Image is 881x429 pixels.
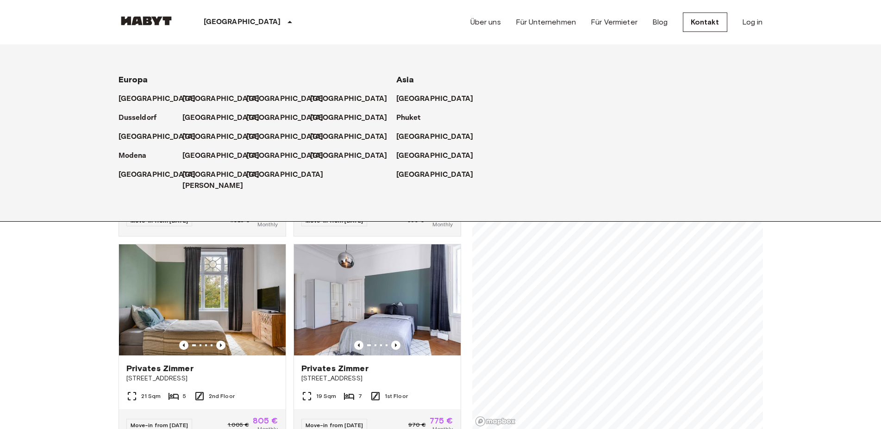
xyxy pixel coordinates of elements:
[182,93,260,105] p: [GEOGRAPHIC_DATA]
[182,169,269,192] a: [GEOGRAPHIC_DATA][PERSON_NAME]
[396,150,474,162] p: [GEOGRAPHIC_DATA]
[396,169,483,180] a: [GEOGRAPHIC_DATA]
[119,75,148,85] span: Europa
[246,131,324,143] p: [GEOGRAPHIC_DATA]
[396,150,483,162] a: [GEOGRAPHIC_DATA]
[183,392,186,400] span: 5
[257,220,278,229] span: Monthly
[209,392,235,400] span: 2nd Floor
[396,112,421,124] p: Phuket
[204,17,281,28] p: [GEOGRAPHIC_DATA]
[396,131,474,143] p: [GEOGRAPHIC_DATA]
[396,93,483,105] a: [GEOGRAPHIC_DATA]
[119,112,157,124] p: Dusseldorf
[310,112,387,124] p: [GEOGRAPHIC_DATA]
[294,244,461,355] img: Marketing picture of unit DE-03-003-001-02HF
[310,93,387,105] p: [GEOGRAPHIC_DATA]
[141,392,161,400] span: 21 Sqm
[246,150,324,162] p: [GEOGRAPHIC_DATA]
[301,363,369,374] span: Privates Zimmer
[396,112,430,124] a: Phuket
[246,150,333,162] a: [GEOGRAPHIC_DATA]
[310,112,397,124] a: [GEOGRAPHIC_DATA]
[119,150,147,162] p: Modena
[310,150,397,162] a: [GEOGRAPHIC_DATA]
[246,112,333,124] a: [GEOGRAPHIC_DATA]
[246,93,333,105] a: [GEOGRAPHIC_DATA]
[310,150,387,162] p: [GEOGRAPHIC_DATA]
[119,131,205,143] a: [GEOGRAPHIC_DATA]
[475,416,516,427] a: Mapbox logo
[358,392,362,400] span: 7
[246,131,333,143] a: [GEOGRAPHIC_DATA]
[354,341,363,350] button: Previous image
[119,93,205,105] a: [GEOGRAPHIC_DATA]
[396,169,474,180] p: [GEOGRAPHIC_DATA]
[306,422,363,429] span: Move-in from [DATE]
[385,392,408,400] span: 1st Floor
[310,93,397,105] a: [GEOGRAPHIC_DATA]
[179,341,188,350] button: Previous image
[119,169,205,180] a: [GEOGRAPHIC_DATA]
[216,341,225,350] button: Previous image
[182,93,269,105] a: [GEOGRAPHIC_DATA]
[246,169,333,180] a: [GEOGRAPHIC_DATA]
[126,374,278,383] span: [STREET_ADDRESS]
[396,75,414,85] span: Asia
[119,150,156,162] a: Modena
[742,17,763,28] a: Log in
[182,131,260,143] p: [GEOGRAPHIC_DATA]
[301,374,453,383] span: [STREET_ADDRESS]
[316,392,337,400] span: 19 Sqm
[119,16,174,25] img: Habyt
[246,93,324,105] p: [GEOGRAPHIC_DATA]
[228,421,249,429] span: 1.005 €
[182,150,269,162] a: [GEOGRAPHIC_DATA]
[119,93,196,105] p: [GEOGRAPHIC_DATA]
[430,417,453,425] span: 775 €
[310,131,387,143] p: [GEOGRAPHIC_DATA]
[408,421,426,429] span: 970 €
[310,131,397,143] a: [GEOGRAPHIC_DATA]
[396,131,483,143] a: [GEOGRAPHIC_DATA]
[182,169,260,192] p: [GEOGRAPHIC_DATA][PERSON_NAME]
[396,93,474,105] p: [GEOGRAPHIC_DATA]
[182,112,269,124] a: [GEOGRAPHIC_DATA]
[182,131,269,143] a: [GEOGRAPHIC_DATA]
[470,17,501,28] a: Über uns
[131,422,188,429] span: Move-in from [DATE]
[246,169,324,180] p: [GEOGRAPHIC_DATA]
[683,12,727,32] a: Kontakt
[119,169,196,180] p: [GEOGRAPHIC_DATA]
[182,112,260,124] p: [GEOGRAPHIC_DATA]
[126,363,194,374] span: Privates Zimmer
[652,17,668,28] a: Blog
[591,17,637,28] a: Für Vermieter
[246,112,324,124] p: [GEOGRAPHIC_DATA]
[432,220,453,229] span: Monthly
[119,112,166,124] a: Dusseldorf
[182,150,260,162] p: [GEOGRAPHIC_DATA]
[253,417,278,425] span: 805 €
[119,244,286,355] img: Marketing picture of unit DE-03-001-001-04HF
[391,341,400,350] button: Previous image
[119,131,196,143] p: [GEOGRAPHIC_DATA]
[516,17,576,28] a: Für Unternehmen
